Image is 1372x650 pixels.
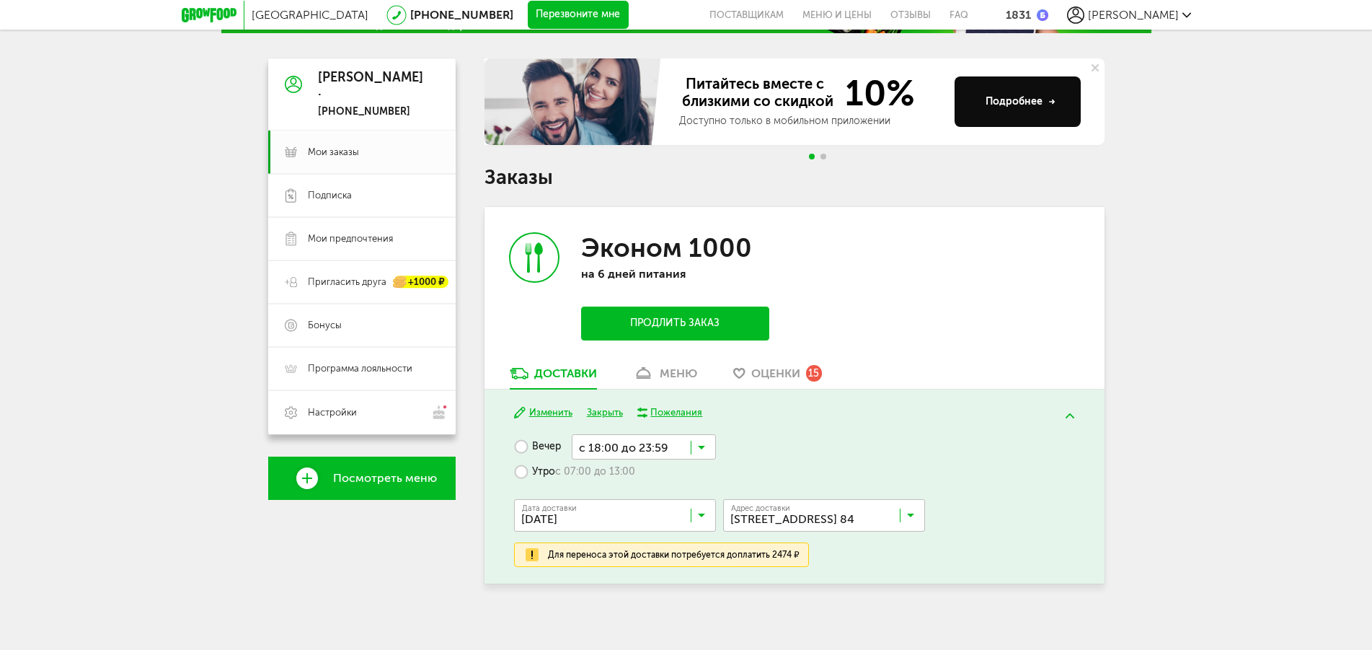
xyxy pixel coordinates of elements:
a: Мои заказы [268,131,456,174]
div: Пожелания [650,406,702,419]
span: Мои предпочтения [308,232,393,245]
button: Закрыть [587,406,623,420]
div: [PHONE_NUMBER] [318,105,423,118]
div: Доставки [534,366,597,380]
span: 10% [836,75,915,111]
button: Продлить заказ [581,307,769,341]
div: меню [660,366,697,380]
button: Перезвоните мне [528,1,629,30]
a: Мои предпочтения [268,217,456,260]
div: Для переноса этой доставки потребуется доплатить 2474 ₽ [548,549,800,561]
span: Посмотреть меню [333,472,437,485]
a: Посмотреть меню [268,457,456,500]
a: Оценки 15 [726,366,829,389]
img: exclamation.e9fa021.svg [523,546,541,563]
span: Оценки [751,366,800,380]
label: Утро [514,460,635,485]
img: bonus_b.cdccf46.png [1037,9,1048,21]
a: Пригласить друга +1000 ₽ [268,260,456,304]
a: Бонусы [268,304,456,347]
button: Подробнее [955,76,1081,127]
a: Доставки [503,366,604,389]
span: Go to slide 1 [809,154,815,159]
span: Go to slide 2 [820,154,826,159]
img: family-banner.579af9d.jpg [484,58,665,145]
span: с 07:00 до 13:00 [555,465,635,478]
button: Изменить [514,406,572,420]
div: 1831 [1006,8,1031,22]
span: Пригласить друга [308,276,386,289]
div: [PERSON_NAME] . [318,71,423,100]
img: arrow-up-green.5eb5f82.svg [1066,413,1074,418]
h3: Эконом 1000 [581,232,752,263]
span: Бонусы [308,319,342,332]
a: [PHONE_NUMBER] [410,8,513,22]
span: Настройки [308,406,357,419]
p: на 6 дней питания [581,267,769,281]
span: [GEOGRAPHIC_DATA] [252,8,368,22]
span: Мои заказы [308,146,359,159]
span: Адрес доставки [731,504,790,512]
a: Программа лояльности [268,347,456,390]
a: Настройки [268,390,456,434]
div: Подробнее [986,95,1055,109]
span: Подписка [308,189,352,202]
a: меню [626,366,704,389]
label: Вечер [514,434,561,460]
span: Питайтесь вместе с близкими со скидкой [679,75,836,111]
h1: Заказы [484,168,1105,187]
div: +1000 ₽ [394,276,448,289]
div: 15 [806,365,822,381]
span: [PERSON_NAME] [1088,8,1179,22]
span: Дата доставки [522,504,577,512]
span: Программа лояльности [308,362,412,375]
a: Подписка [268,174,456,217]
button: Пожелания [637,406,703,419]
div: Доступно только в мобильном приложении [679,114,943,128]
